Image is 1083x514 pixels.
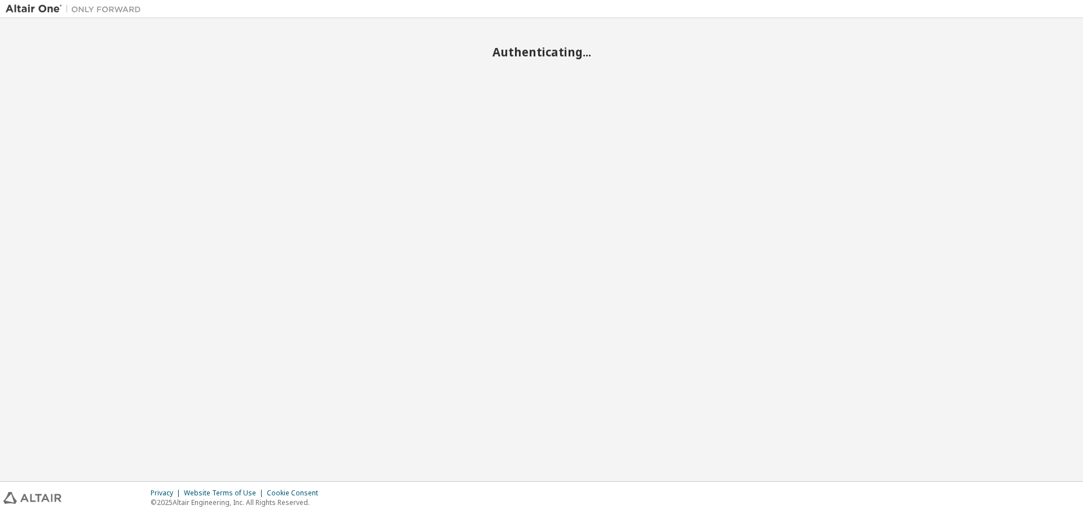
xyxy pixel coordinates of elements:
div: Privacy [151,489,184,498]
img: altair_logo.svg [3,492,61,504]
p: © 2025 Altair Engineering, Inc. All Rights Reserved. [151,498,325,507]
div: Website Terms of Use [184,489,267,498]
div: Cookie Consent [267,489,325,498]
img: Altair One [6,3,147,15]
h2: Authenticating... [6,45,1077,59]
